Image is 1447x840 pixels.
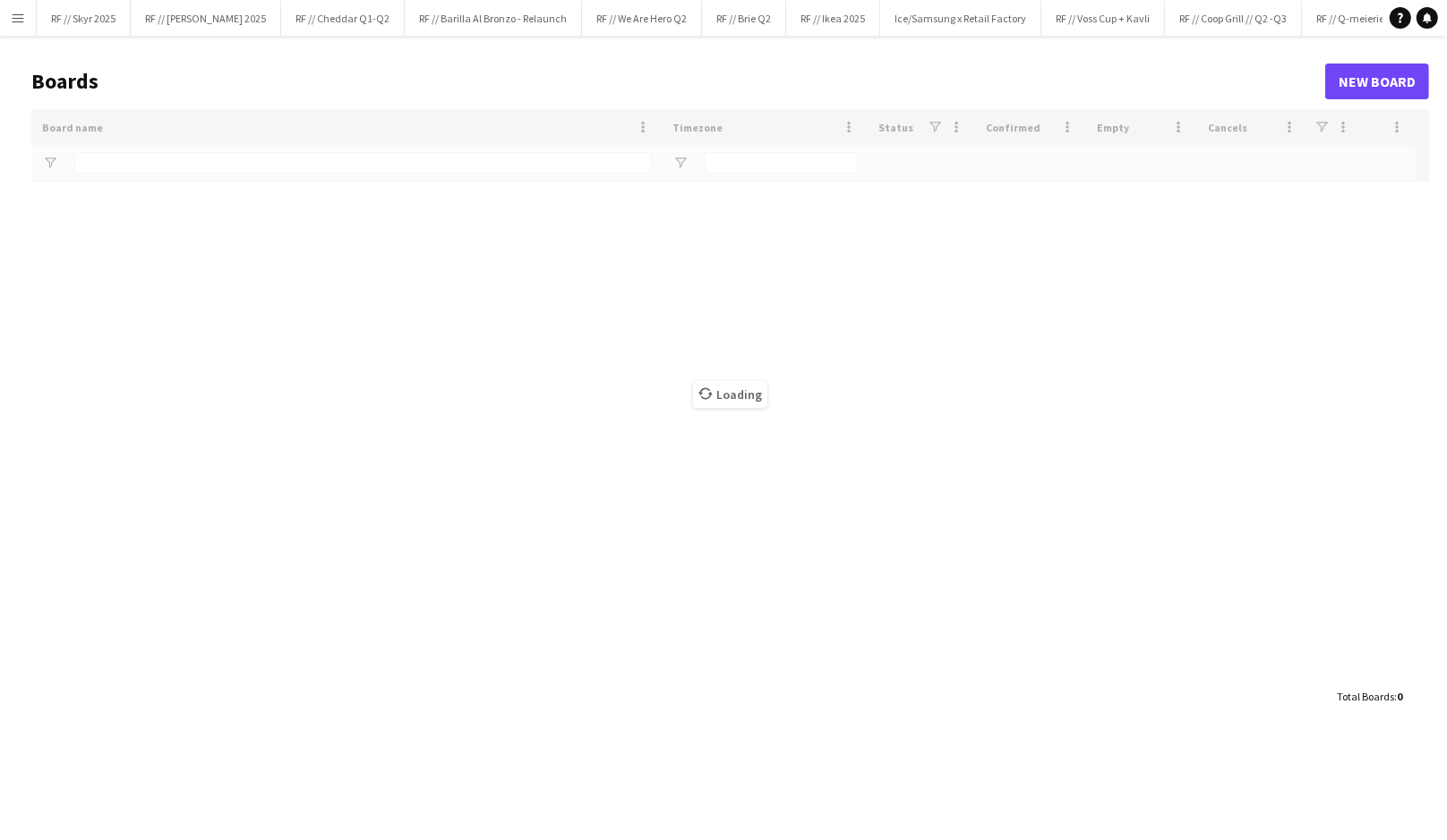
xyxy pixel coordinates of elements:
span: 0 [1397,690,1402,703]
button: RF // Ikea 2025 [786,1,880,36]
span: Loading [693,381,767,408]
button: RF // Cheddar Q1-Q2 [281,1,405,36]
span: Total Boards [1337,690,1394,703]
button: RF // Skyr 2025 [37,1,131,36]
button: RF // We Are Hero Q2 [582,1,702,36]
a: New Board [1325,64,1429,99]
div: : [1337,679,1402,714]
button: RF // Coop Grill // Q2 -Q3 [1165,1,1302,36]
button: RF // Brie Q2 [702,1,786,36]
button: RF // [PERSON_NAME] 2025 [131,1,281,36]
button: RF // Voss Cup + Kavli [1041,1,1165,36]
h1: Boards [31,68,1325,95]
button: RF // Barilla Al Bronzo - Relaunch [405,1,582,36]
button: RF // Q-meieriene Q1-Q2 [1302,1,1443,36]
button: Ice/Samsung x Retail Factory [880,1,1041,36]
